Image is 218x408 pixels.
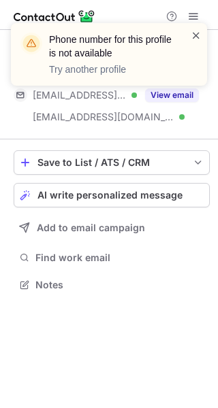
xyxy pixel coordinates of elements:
button: Add to email campaign [14,216,210,240]
span: Add to email campaign [37,222,145,233]
span: [EMAIL_ADDRESS][DOMAIN_NAME] [33,111,174,123]
img: warning [20,33,42,54]
button: AI write personalized message [14,183,210,207]
button: Find work email [14,248,210,267]
span: Find work email [35,252,204,264]
header: Phone number for this profile is not available [49,33,174,60]
span: AI write personalized message [37,190,183,201]
button: save-profile-one-click [14,150,210,175]
img: ContactOut v5.3.10 [14,8,95,24]
div: Save to List / ATS / CRM [37,157,186,168]
p: Try another profile [49,63,174,76]
button: Notes [14,275,210,294]
span: Notes [35,279,204,291]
